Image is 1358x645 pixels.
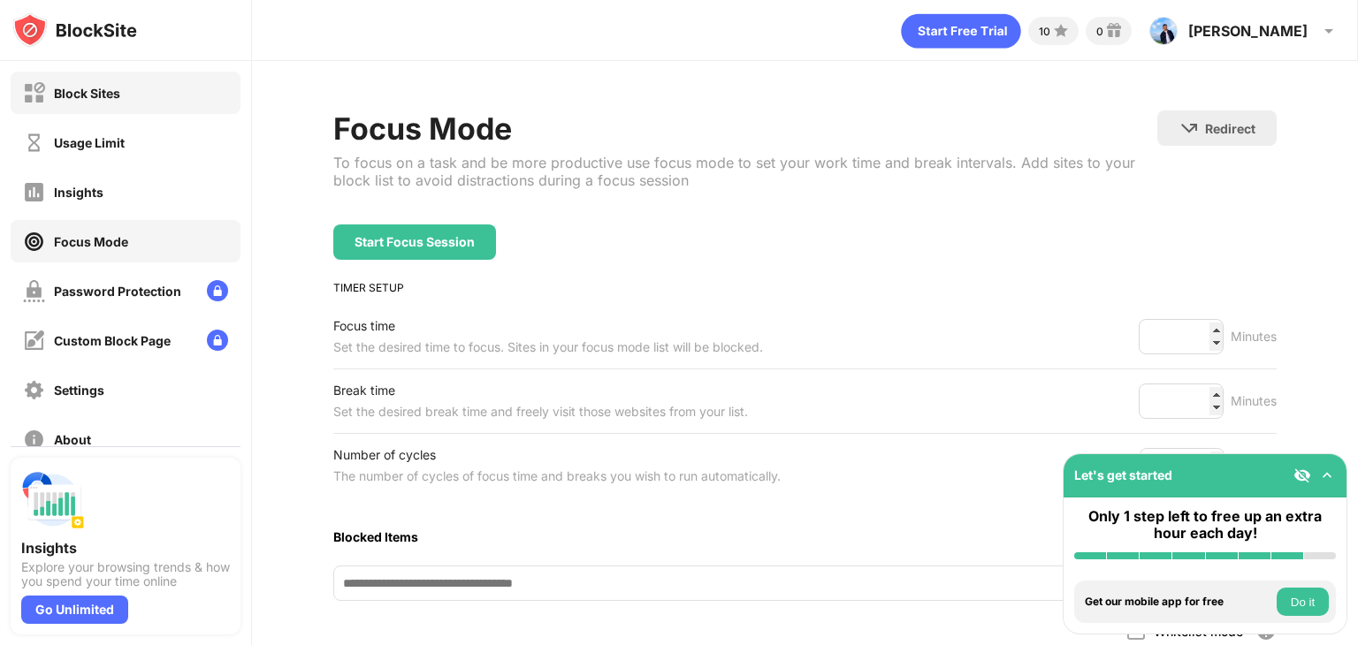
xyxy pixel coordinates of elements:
[1293,467,1311,484] img: eye-not-visible.svg
[333,154,1157,189] div: To focus on a task and be more productive use focus mode to set your work time and break interval...
[1277,588,1329,616] button: Do it
[21,560,230,588] div: Explore your browsing trends & how you spend your time online
[1231,391,1277,412] div: Minutes
[54,333,171,348] div: Custom Block Page
[23,132,45,154] img: time-usage-off.svg
[1231,326,1277,347] div: Minutes
[54,284,181,299] div: Password Protection
[21,539,230,557] div: Insights
[1188,22,1308,40] div: [PERSON_NAME]
[23,379,45,401] img: settings-off.svg
[21,468,85,532] img: push-insights.svg
[54,234,128,249] div: Focus Mode
[23,330,45,352] img: customize-block-page-off.svg
[333,315,763,337] div: Focus time
[23,82,45,104] img: block-off.svg
[333,529,1277,544] div: Blocked Items
[23,181,45,203] img: insights-off.svg
[23,280,45,302] img: password-protection-off.svg
[23,429,45,451] img: about-off.svg
[1096,25,1103,38] div: 0
[333,466,781,487] div: The number of cycles of focus time and breaks you wish to run automatically.
[1085,596,1272,608] div: Get our mobile app for free
[333,380,748,401] div: Break time
[1149,17,1178,45] img: ACg8ocJjMnKKUJkAPx4A-F-dN7uMda_l7wX6lDY7-36zV-KcUCIP5S_P=s96-c
[207,330,228,351] img: lock-menu.svg
[1318,467,1336,484] img: omni-setup-toggle.svg
[54,135,125,150] div: Usage Limit
[54,383,104,398] div: Settings
[54,432,91,447] div: About
[1050,20,1072,42] img: points-small.svg
[54,86,120,101] div: Block Sites
[1074,508,1336,542] div: Only 1 step left to free up an extra hour each day!
[333,110,1157,147] div: Focus Mode
[1103,20,1125,42] img: reward-small.svg
[1074,467,1172,482] div: Let's get started
[54,185,103,200] div: Insights
[333,337,763,358] div: Set the desired time to focus. Sites in your focus mode list will be blocked.
[21,596,128,624] div: Go Unlimited
[12,12,137,48] img: logo-blocksite.svg
[1205,121,1255,136] div: Redirect
[355,235,475,249] div: Start Focus Session
[901,13,1021,49] div: animation
[333,444,781,466] div: Number of cycles
[207,280,228,301] img: lock-menu.svg
[333,281,1277,294] div: TIMER SETUP
[333,401,748,422] div: Set the desired break time and freely visit those websites from your list.
[23,231,45,253] img: focus-on.svg
[1039,25,1050,38] div: 10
